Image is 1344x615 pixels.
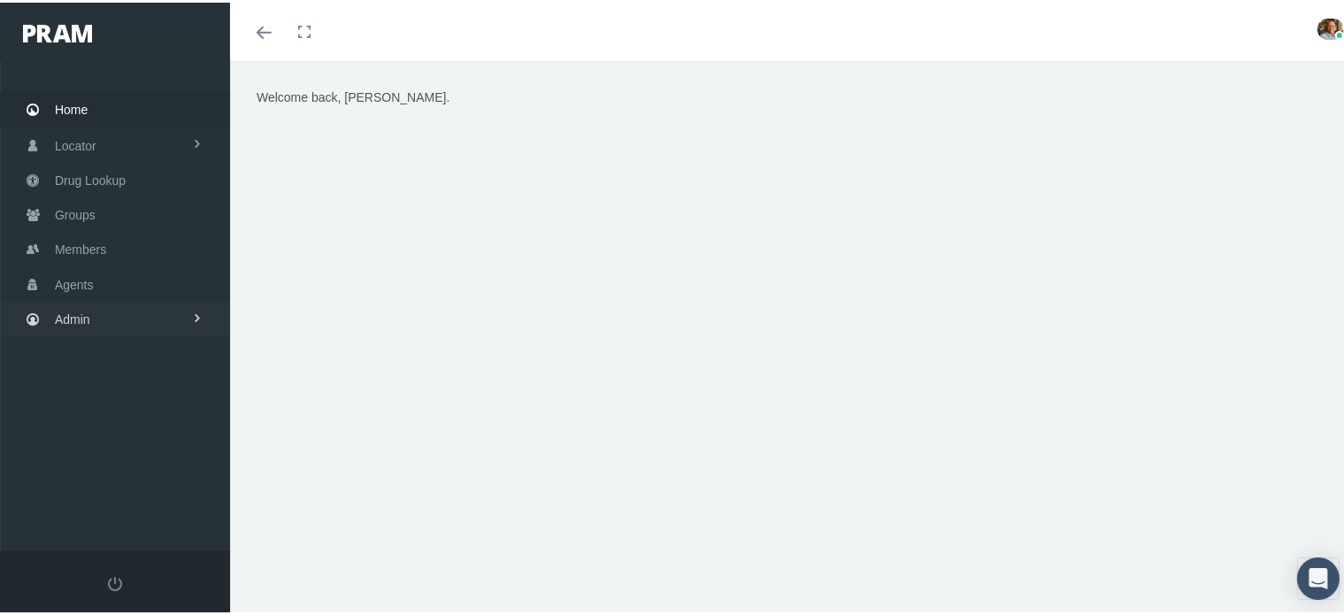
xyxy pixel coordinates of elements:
img: S_Profile_Picture_15241.jpg [1317,16,1344,37]
span: Drug Lookup [55,161,126,195]
span: Locator [55,127,96,160]
img: PRAM_20_x_78.png [23,22,92,40]
span: Welcome back, [PERSON_NAME]. [257,88,449,102]
span: Members [55,230,106,264]
span: Home [55,90,88,124]
span: Groups [55,196,96,229]
span: Agents [55,265,94,299]
span: Admin [55,300,90,334]
div: Open Intercom Messenger [1297,555,1340,597]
